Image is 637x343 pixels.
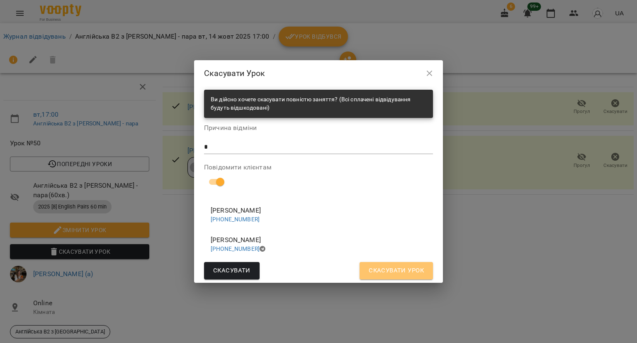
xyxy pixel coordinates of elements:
[211,92,426,115] div: Ви дійсно хочете скасувати повністю заняття? (Всі сплачені відвідування будуть відшкодовані)
[204,262,260,279] button: Скасувати
[369,265,424,276] span: Скасувати Урок
[211,216,260,223] a: [PHONE_NUMBER]
[213,265,250,276] span: Скасувати
[211,235,426,245] span: [PERSON_NAME]
[204,67,433,80] h2: Скасувати Урок
[360,262,433,279] button: Скасувати Урок
[204,164,433,171] label: Повідомити клієнтам
[211,245,260,252] a: [PHONE_NUMBER]
[211,206,426,216] span: [PERSON_NAME]
[204,125,433,131] label: Причина відміни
